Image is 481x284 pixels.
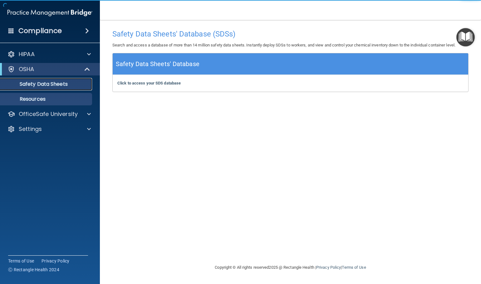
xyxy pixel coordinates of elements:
[116,59,199,70] h5: Safety Data Sheets' Database
[7,125,91,133] a: Settings
[19,125,42,133] p: Settings
[4,96,89,102] p: Resources
[8,258,34,264] a: Terms of Use
[316,265,341,270] a: Privacy Policy
[19,51,35,58] p: HIPAA
[7,51,91,58] a: HIPAA
[112,41,469,49] p: Search and access a database of more than 14 million safety data sheets. Instantly deploy SDSs to...
[342,265,366,270] a: Terms of Use
[19,110,78,118] p: OfficeSafe University
[117,81,181,85] a: Click to access your SDS database
[7,110,91,118] a: OfficeSafe University
[19,65,34,73] p: OSHA
[177,258,405,277] div: Copyright © All rights reserved 2025 @ Rectangle Health | |
[7,65,91,73] a: OSHA
[42,258,70,264] a: Privacy Policy
[4,81,89,87] p: Safety Data Sheets
[18,26,62,35] h4: Compliance
[112,30,469,38] h4: Safety Data Sheets' Database (SDSs)
[8,267,59,273] span: Ⓒ Rectangle Health 2024
[7,7,92,19] img: PMB logo
[456,28,475,46] button: Open Resource Center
